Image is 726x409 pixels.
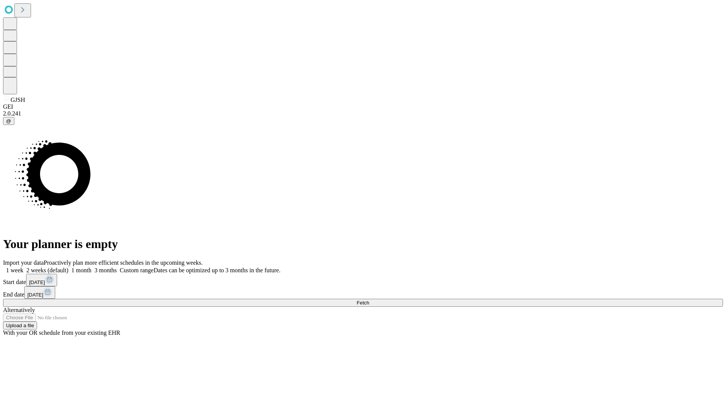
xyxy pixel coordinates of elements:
button: Fetch [3,299,723,307]
span: Import your data [3,259,44,266]
div: 2.0.241 [3,110,723,117]
button: @ [3,117,14,125]
h1: Your planner is empty [3,237,723,251]
div: GEI [3,103,723,110]
span: With your OR schedule from your existing EHR [3,329,120,336]
span: 1 week [6,267,23,273]
button: [DATE] [26,274,57,286]
span: Dates can be optimized up to 3 months in the future. [154,267,280,273]
span: [DATE] [27,292,43,298]
span: @ [6,118,11,124]
span: GJSH [11,97,25,103]
span: Proactively plan more efficient schedules in the upcoming weeks. [44,259,203,266]
button: Upload a file [3,322,37,329]
span: Alternatively [3,307,35,313]
span: 2 weeks (default) [26,267,68,273]
div: Start date [3,274,723,286]
span: Custom range [120,267,154,273]
span: Fetch [357,300,369,306]
span: [DATE] [29,279,45,285]
span: 3 months [95,267,117,273]
span: 1 month [71,267,92,273]
button: [DATE] [24,286,55,299]
div: End date [3,286,723,299]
